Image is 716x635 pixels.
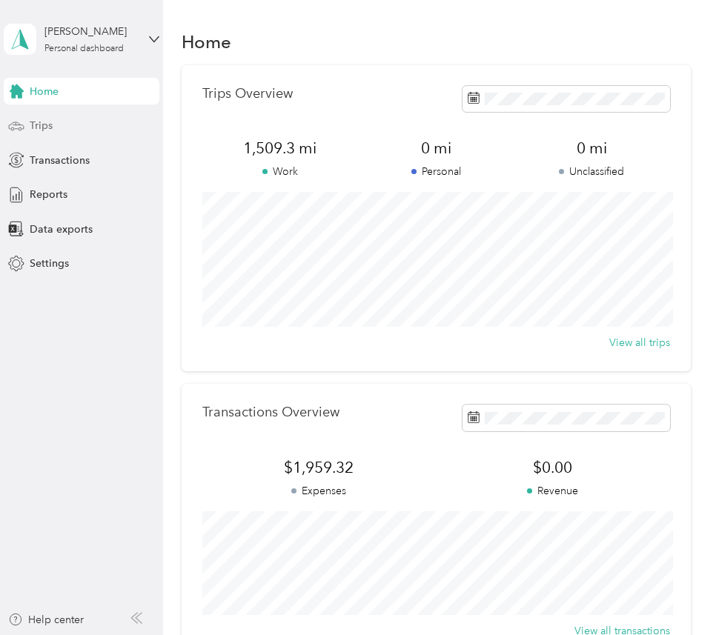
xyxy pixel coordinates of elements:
span: Home [30,84,59,99]
span: Reports [30,187,67,202]
div: [PERSON_NAME] [44,24,137,39]
h1: Home [182,34,231,50]
p: Revenue [436,483,669,499]
p: Unclassified [514,164,669,179]
span: 0 mi [514,138,669,159]
iframe: Everlance-gr Chat Button Frame [633,552,716,635]
p: Expenses [202,483,436,499]
div: Personal dashboard [44,44,124,53]
button: View all trips [609,335,670,350]
p: Transactions Overview [202,405,339,420]
p: Trips Overview [202,86,293,102]
p: Personal [358,164,514,179]
span: Data exports [30,222,93,237]
span: Transactions [30,153,90,168]
span: $0.00 [436,457,669,478]
span: 1,509.3 mi [202,138,358,159]
span: Trips [30,118,53,133]
span: $1,959.32 [202,457,436,478]
p: Work [202,164,358,179]
span: Settings [30,256,69,271]
span: 0 mi [358,138,514,159]
button: Help center [8,612,84,628]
